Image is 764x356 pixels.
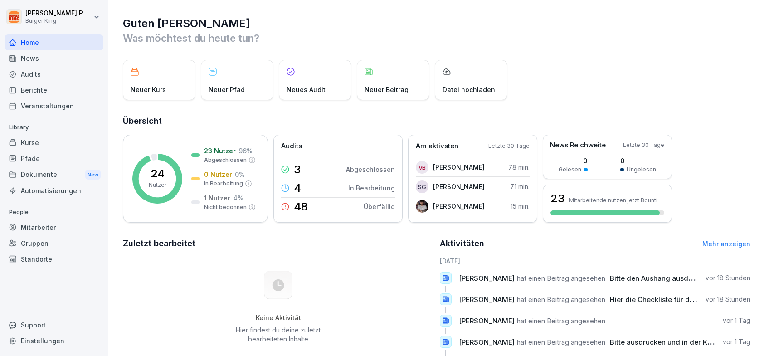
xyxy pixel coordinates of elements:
[123,237,433,250] h2: Zuletzt bearbeitet
[365,85,409,94] p: Neuer Beitrag
[149,181,166,189] p: Nutzer
[233,314,324,322] h5: Keine Aktivität
[5,34,103,50] a: Home
[517,317,605,325] span: hat einen Beitrag angesehen
[85,170,101,180] div: New
[416,161,428,174] div: VB
[559,156,588,166] p: 0
[346,165,395,174] p: Abgeschlossen
[433,182,485,191] p: [PERSON_NAME]
[433,201,485,211] p: [PERSON_NAME]
[433,162,485,172] p: [PERSON_NAME]
[627,166,656,174] p: Ungelesen
[702,240,750,248] a: Mehr anzeigen
[123,115,750,127] h2: Übersicht
[511,201,530,211] p: 15 min.
[550,140,606,151] p: News Reichweite
[209,85,245,94] p: Neuer Pfad
[204,146,236,156] p: 23 Nutzer
[5,135,103,151] a: Kurse
[5,151,103,166] a: Pfade
[5,82,103,98] a: Berichte
[348,183,395,193] p: In Bearbeitung
[5,98,103,114] a: Veranstaltungen
[416,141,458,151] p: Am aktivsten
[204,193,230,203] p: 1 Nutzer
[281,141,302,151] p: Audits
[5,183,103,199] a: Automatisierungen
[235,170,245,179] p: 0 %
[204,203,247,211] p: Nicht begonnen
[204,180,243,188] p: In Bearbeitung
[238,146,253,156] p: 96 %
[5,333,103,349] a: Einstellungen
[443,85,495,94] p: Datei hochladen
[25,10,92,17] p: [PERSON_NAME] Pandiloska
[623,141,664,149] p: Letzte 30 Tage
[459,274,515,283] span: [PERSON_NAME]
[459,317,515,325] span: [PERSON_NAME]
[287,85,326,94] p: Neues Audit
[5,235,103,251] a: Gruppen
[620,156,656,166] p: 0
[508,162,530,172] p: 78 min.
[459,338,515,346] span: [PERSON_NAME]
[5,50,103,66] a: News
[5,219,103,235] a: Mitarbeiter
[294,164,301,175] p: 3
[123,16,750,31] h1: Guten [PERSON_NAME]
[204,170,232,179] p: 0 Nutzer
[151,168,165,179] p: 24
[559,166,581,174] p: Gelesen
[5,66,103,82] a: Audits
[706,273,750,283] p: vor 18 Stunden
[233,193,243,203] p: 4 %
[517,338,605,346] span: hat einen Beitrag angesehen
[294,183,301,194] p: 4
[5,120,103,135] p: Library
[459,295,515,304] span: [PERSON_NAME]
[25,18,92,24] p: Burger King
[510,182,530,191] p: 71 min.
[416,200,428,213] img: tw5tnfnssutukm6nhmovzqwr.png
[440,237,484,250] h2: Aktivitäten
[723,337,750,346] p: vor 1 Tag
[706,295,750,304] p: vor 18 Stunden
[5,251,103,267] a: Standorte
[416,180,428,193] div: SG
[204,156,247,164] p: Abgeschlossen
[294,201,308,212] p: 48
[440,256,750,266] h6: [DATE]
[131,85,166,94] p: Neuer Kurs
[5,317,103,333] div: Support
[569,197,657,204] p: Mitarbeitende nutzen jetzt Bounti
[5,166,103,183] div: Dokumente
[233,326,324,344] p: Hier findest du deine zuletzt bearbeiteten Inhalte
[5,166,103,183] a: DokumenteNew
[5,205,103,219] p: People
[364,202,395,211] p: Überfällig
[550,191,564,206] h3: 23
[517,274,605,283] span: hat einen Beitrag angesehen
[723,316,750,325] p: vor 1 Tag
[488,142,530,150] p: Letzte 30 Tage
[123,31,750,45] p: Was möchtest du heute tun?
[517,295,605,304] span: hat einen Beitrag angesehen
